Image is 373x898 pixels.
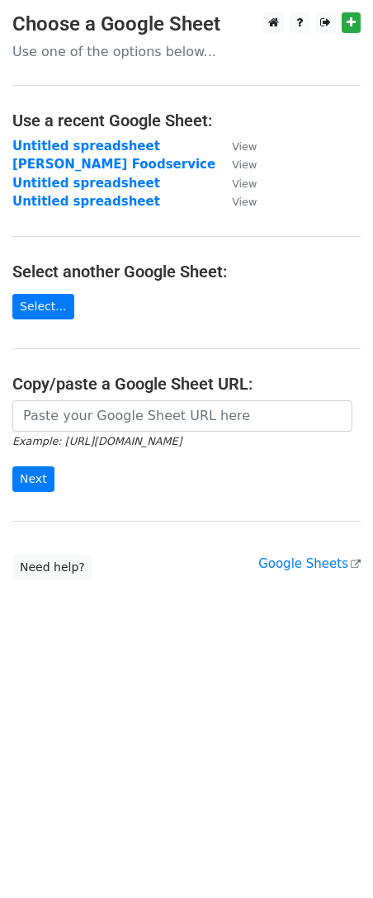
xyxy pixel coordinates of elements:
[215,139,257,154] a: View
[12,12,361,36] h3: Choose a Google Sheet
[12,43,361,60] p: Use one of the options below...
[12,466,54,492] input: Next
[12,294,74,319] a: Select...
[12,139,160,154] a: Untitled spreadsheet
[12,194,160,209] a: Untitled spreadsheet
[12,176,160,191] a: Untitled spreadsheet
[12,435,182,447] small: Example: [URL][DOMAIN_NAME]
[232,158,257,171] small: View
[12,111,361,130] h4: Use a recent Google Sheet:
[232,140,257,153] small: View
[12,262,361,281] h4: Select another Google Sheet:
[12,555,92,580] a: Need help?
[215,176,257,191] a: View
[12,400,352,432] input: Paste your Google Sheet URL here
[258,556,361,571] a: Google Sheets
[12,374,361,394] h4: Copy/paste a Google Sheet URL:
[232,177,257,190] small: View
[215,194,257,209] a: View
[215,157,257,172] a: View
[12,157,215,172] a: [PERSON_NAME] Foodservice
[232,196,257,208] small: View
